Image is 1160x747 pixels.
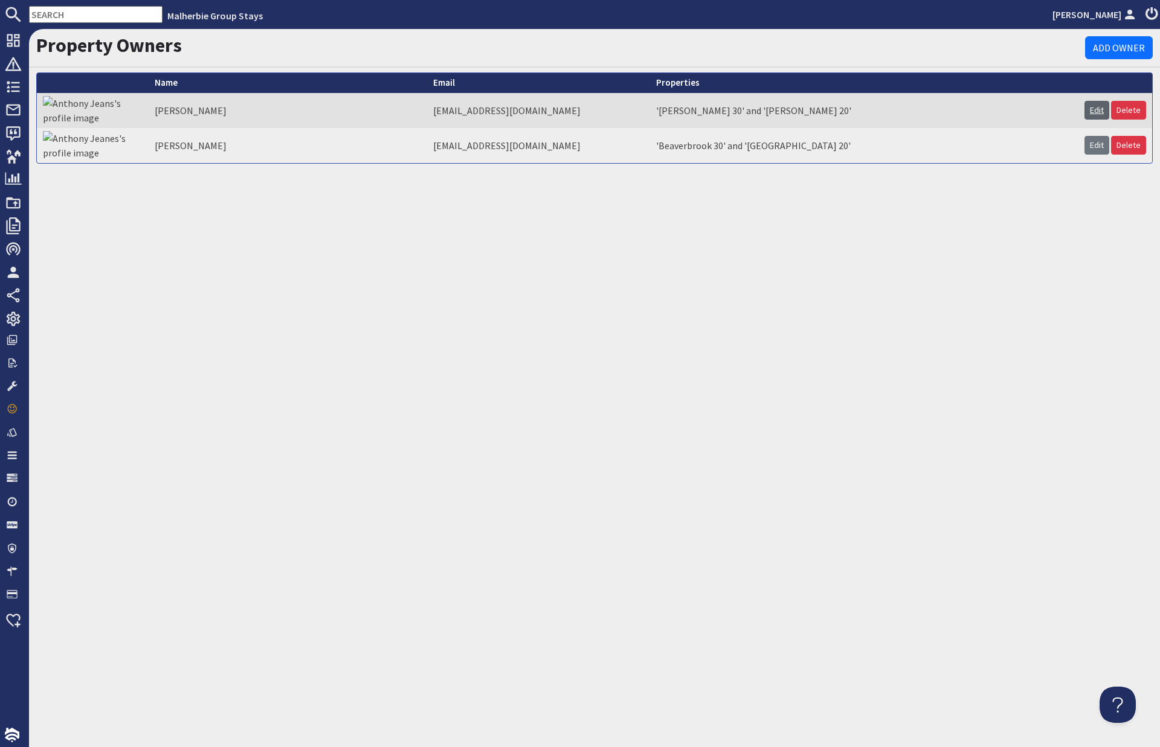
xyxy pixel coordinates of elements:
[43,131,143,160] img: Anthony Jeanes's profile image
[36,33,182,57] a: Property Owners
[29,6,163,23] input: SEARCH
[1085,36,1153,59] a: Add Owner
[1052,7,1138,22] a: [PERSON_NAME]
[1111,101,1146,120] a: Delete
[149,93,428,128] td: [PERSON_NAME]
[427,93,650,128] td: [EMAIL_ADDRESS][DOMAIN_NAME]
[650,93,929,128] td: '[PERSON_NAME] 30' and '[PERSON_NAME] 20'
[650,73,929,93] th: Properties
[427,73,650,93] th: Email
[1100,687,1136,723] iframe: Toggle Customer Support
[167,10,263,22] a: Malherbie Group Stays
[1111,136,1146,155] a: Delete
[149,73,428,93] th: Name
[149,128,428,163] td: [PERSON_NAME]
[43,96,143,125] img: Anthony Jeans's profile image
[5,728,19,742] img: staytech_i_w-64f4e8e9ee0a9c174fd5317b4b171b261742d2d393467e5bdba4413f4f884c10.svg
[1084,101,1109,120] a: Edit
[1084,136,1109,155] a: Edit
[650,128,929,163] td: 'Beaverbrook 30' and '[GEOGRAPHIC_DATA] 20'
[427,128,650,163] td: [EMAIL_ADDRESS][DOMAIN_NAME]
